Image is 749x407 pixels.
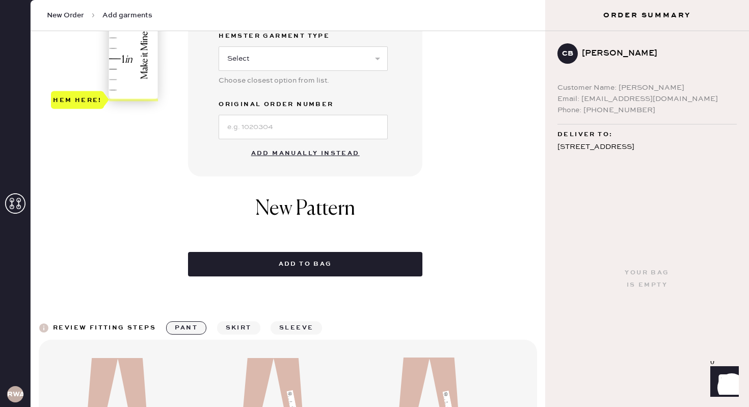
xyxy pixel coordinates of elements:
[7,391,23,398] h3: RWA
[219,115,388,139] input: e.g. 1020304
[53,94,102,106] div: Hem here!
[557,93,737,105] div: Email: [EMAIL_ADDRESS][DOMAIN_NAME]
[625,267,669,291] div: Your bag is empty
[219,75,388,86] div: Choose closest option from list.
[245,143,366,164] button: Add manually instead
[219,98,388,111] label: Original Order Number
[545,10,749,20] h3: Order Summary
[562,50,573,57] h3: CB
[255,197,355,232] h1: New Pattern
[582,47,729,60] div: [PERSON_NAME]
[557,141,737,180] div: [STREET_ADDRESS] 1B [GEOGRAPHIC_DATA] , NY 11217
[557,82,737,93] div: Customer Name: [PERSON_NAME]
[557,129,612,141] span: Deliver to:
[188,252,422,276] button: Add to bag
[271,321,322,335] button: sleeve
[219,30,388,42] label: Hemster Garment Type
[53,322,156,334] div: Review fitting steps
[166,321,206,335] button: pant
[102,10,152,20] span: Add garments
[557,105,737,116] div: Phone: [PHONE_NUMBER]
[47,10,84,20] span: New Order
[217,321,260,335] button: skirt
[701,361,744,405] iframe: Front Chat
